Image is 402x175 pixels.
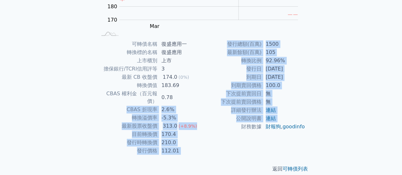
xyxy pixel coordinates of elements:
td: CBAS 折現率 [97,105,158,114]
span: (+8.9%) [179,124,197,129]
td: 擔保銀行/TCRI信用評等 [97,65,158,73]
td: 105 [262,48,305,57]
td: 1500 [262,40,305,48]
td: 無 [262,90,305,98]
td: 發行價格 [97,147,158,155]
td: 轉換標的名稱 [97,48,158,57]
td: 公開說明書 [201,114,262,123]
iframe: Chat Widget [370,145,402,175]
tspan: 170 [107,17,117,23]
a: 連結 [266,115,276,121]
td: 到期賣回價格 [201,81,262,90]
td: 112.01 [158,147,201,155]
a: 可轉債列表 [283,166,308,172]
td: 下次提前賣回價格 [201,98,262,106]
td: 3 [158,65,201,73]
td: 92.96% [262,57,305,65]
td: 最新股票收盤價 [97,122,158,130]
div: 聊天小工具 [370,145,402,175]
td: 上市 [158,57,201,65]
td: 170.4 [158,130,201,138]
div: 313.0 [161,122,179,130]
td: 復盛應用一 [158,40,201,48]
td: 發行日 [201,65,262,73]
a: 連結 [266,107,276,113]
td: 復盛應用 [158,48,201,57]
td: 下次提前賣回日 [201,90,262,98]
div: 174.0 [161,73,179,81]
td: 財務數據 [201,123,262,131]
td: 最新餘額(百萬) [201,48,262,57]
td: 轉換溢價率 [97,114,158,122]
td: 發行時轉換價 [97,138,158,147]
td: 可轉債名稱 [97,40,158,48]
td: [DATE] [262,73,305,81]
td: 轉換比例 [201,57,262,65]
td: 轉換價值 [97,81,158,90]
td: 詳細發行辦法 [201,106,262,114]
p: 返回 [89,165,313,173]
a: goodinfo [283,124,305,130]
td: CBAS 權利金（百元報價） [97,90,158,105]
td: 無 [262,98,305,106]
td: , [262,123,305,131]
tspan: Mar [150,23,160,29]
tspan: 180 [107,3,117,10]
td: [DATE] [262,65,305,73]
td: 目前轉換價 [97,130,158,138]
td: 上市櫃別 [97,57,158,65]
td: 183.69 [158,81,201,90]
a: 財報狗 [266,124,281,130]
td: 0.78 [158,90,201,105]
td: 100.0 [262,81,305,90]
span: (0%) [179,75,189,80]
td: 210.0 [158,138,201,147]
td: 發行總額(百萬) [201,40,262,48]
td: 最新 CB 收盤價 [97,73,158,81]
td: 到期日 [201,73,262,81]
td: 2.6% [158,105,201,114]
td: -5.3% [158,114,201,122]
